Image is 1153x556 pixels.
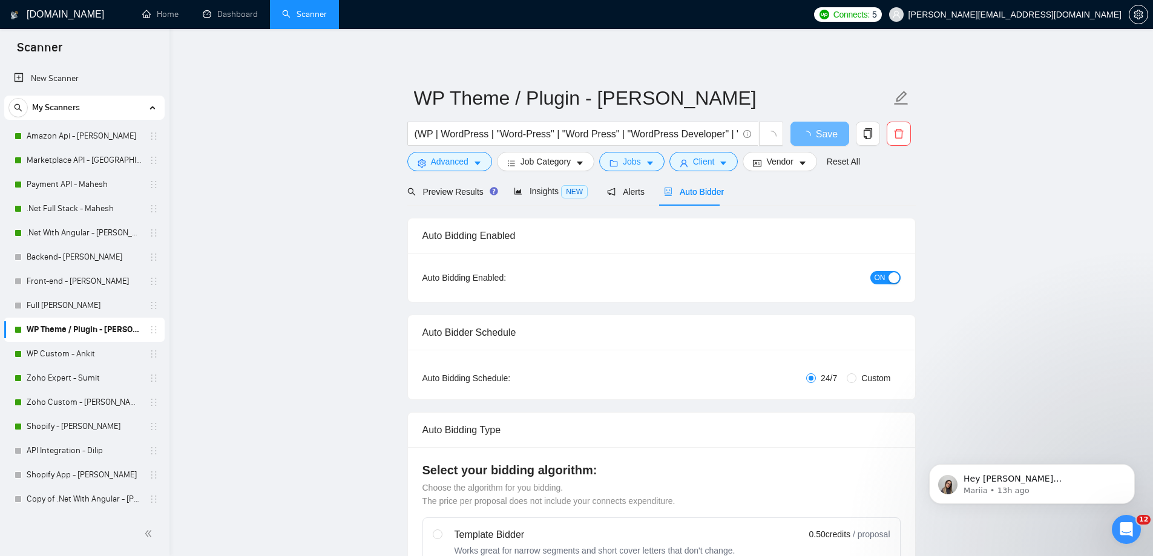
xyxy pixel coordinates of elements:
[149,325,159,335] span: holder
[422,462,901,479] h4: Select your bidding algorithm:
[142,9,179,19] a: homeHome
[149,131,159,141] span: holder
[149,373,159,383] span: holder
[607,187,645,197] span: Alerts
[422,371,582,385] div: Auto Bidding Schedule:
[414,83,891,113] input: Scanner name...
[407,152,492,171] button: settingAdvancedcaret-down
[149,422,159,431] span: holder
[144,528,156,540] span: double-left
[833,8,870,21] span: Connects:
[664,188,672,196] span: robot
[719,159,728,168] span: caret-down
[820,10,829,19] img: upwork-logo.png
[149,252,159,262] span: holder
[816,371,842,385] span: 24/7
[790,122,849,146] button: Save
[149,446,159,456] span: holder
[149,470,159,480] span: holder
[149,301,159,310] span: holder
[1112,515,1141,544] iframe: Intercom live chat
[27,390,142,414] a: Zoho Custom - [PERSON_NAME]
[282,9,327,19] a: searchScanner
[27,463,142,487] a: Shopify App - [PERSON_NAME]
[664,187,724,197] span: Auto Bidder
[646,159,654,168] span: caret-down
[27,245,142,269] a: Backend- [PERSON_NAME]
[798,159,807,168] span: caret-down
[887,128,910,139] span: delete
[149,228,159,238] span: holder
[422,413,901,447] div: Auto Bidding Type
[887,122,911,146] button: delete
[753,159,761,168] span: idcard
[607,188,616,196] span: notification
[4,96,165,511] li: My Scanners
[623,155,641,168] span: Jobs
[809,528,850,541] span: 0.50 credits
[415,126,738,142] input: Search Freelance Jobs...
[407,187,494,197] span: Preview Results
[853,528,890,540] span: / proposal
[872,8,877,21] span: 5
[9,103,27,112] span: search
[514,186,588,196] span: Insights
[27,414,142,439] a: Shopify - [PERSON_NAME]
[875,271,885,284] span: ON
[149,204,159,214] span: holder
[149,276,159,286] span: holder
[53,47,209,57] p: Message from Mariia, sent 13h ago
[14,67,155,91] a: New Scanner
[27,269,142,293] a: Front-end - [PERSON_NAME]
[149,349,159,359] span: holder
[418,159,426,168] span: setting
[680,159,688,168] span: user
[521,155,571,168] span: Job Category
[27,172,142,197] a: Payment API - Mahesh
[149,155,159,165] span: holder
[407,188,416,196] span: search
[1137,515,1151,525] span: 12
[53,35,205,225] span: Hey [PERSON_NAME][EMAIL_ADDRESS][DOMAIN_NAME], Looks like your Upwork agency Viztech Soft Solutio...
[27,439,142,463] a: API Integration - Dilip
[1129,10,1148,19] span: setting
[27,221,142,245] a: .Net With Angular - [PERSON_NAME]
[27,342,142,366] a: WP Custom - Ankit
[669,152,738,171] button: userClientcaret-down
[892,10,901,19] span: user
[497,152,594,171] button: barsJob Categorycaret-down
[576,159,584,168] span: caret-down
[514,187,522,195] span: area-chart
[27,293,142,318] a: Full [PERSON_NAME]
[599,152,665,171] button: folderJobscaret-down
[1129,10,1148,19] a: setting
[422,483,675,506] span: Choose the algorithm for you bidding. The price per proposal does not include your connects expen...
[766,155,793,168] span: Vendor
[27,318,142,342] a: WP Theme / Plugin - [PERSON_NAME]
[1129,5,1148,24] button: setting
[856,122,880,146] button: copy
[431,155,468,168] span: Advanced
[149,180,159,189] span: holder
[743,130,751,138] span: info-circle
[4,67,165,91] li: New Scanner
[766,131,777,142] span: loading
[27,124,142,148] a: Amazon Api - [PERSON_NAME]
[27,487,142,511] a: Copy of .Net With Angular - [PERSON_NAME]
[856,371,895,385] span: Custom
[27,148,142,172] a: Marketplace API - [GEOGRAPHIC_DATA]
[149,494,159,504] span: holder
[455,528,735,542] div: Template Bidder
[801,131,816,140] span: loading
[32,96,80,120] span: My Scanners
[911,439,1153,523] iframe: Intercom notifications message
[422,218,901,253] div: Auto Bidding Enabled
[693,155,715,168] span: Client
[507,159,516,168] span: bars
[7,39,72,64] span: Scanner
[149,397,159,407] span: holder
[8,98,28,117] button: search
[203,9,258,19] a: dashboardDashboard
